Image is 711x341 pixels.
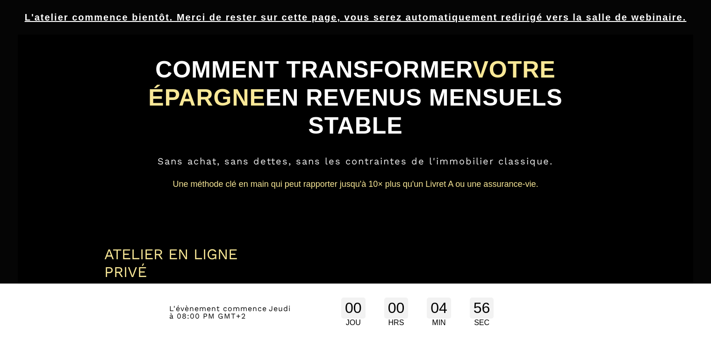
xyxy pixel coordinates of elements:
[341,298,366,319] div: 00
[104,245,282,281] div: ATELIER EN LIGNE PRIVÉ
[384,319,409,327] div: HRS
[104,283,241,291] b: Ce que vous allez découvrir en direct :
[470,298,494,319] div: 56
[104,51,607,144] h1: COMMENT TRANSFORMER EN REVENUS MENSUELS STABLE
[169,304,267,313] span: L'évènement commence
[25,12,687,22] u: L'atelier commence bientôt. Merci de rester sur cette page, vous serez automatiquement redirigé v...
[384,298,409,319] div: 00
[427,298,451,319] div: 04
[173,179,539,189] span: Une méthode clé en main qui peut rapporter jusqu'à 10× plus qu'un Livret A ou une assurance-vie.
[169,304,291,320] span: Jeudi à 08:00 PM GMT+2
[158,156,553,167] span: Sans achat, sans dettes, sans les contraintes de l'immobilier classique.
[470,319,494,327] div: SEC
[427,319,451,327] div: MIN
[341,319,366,327] div: JOU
